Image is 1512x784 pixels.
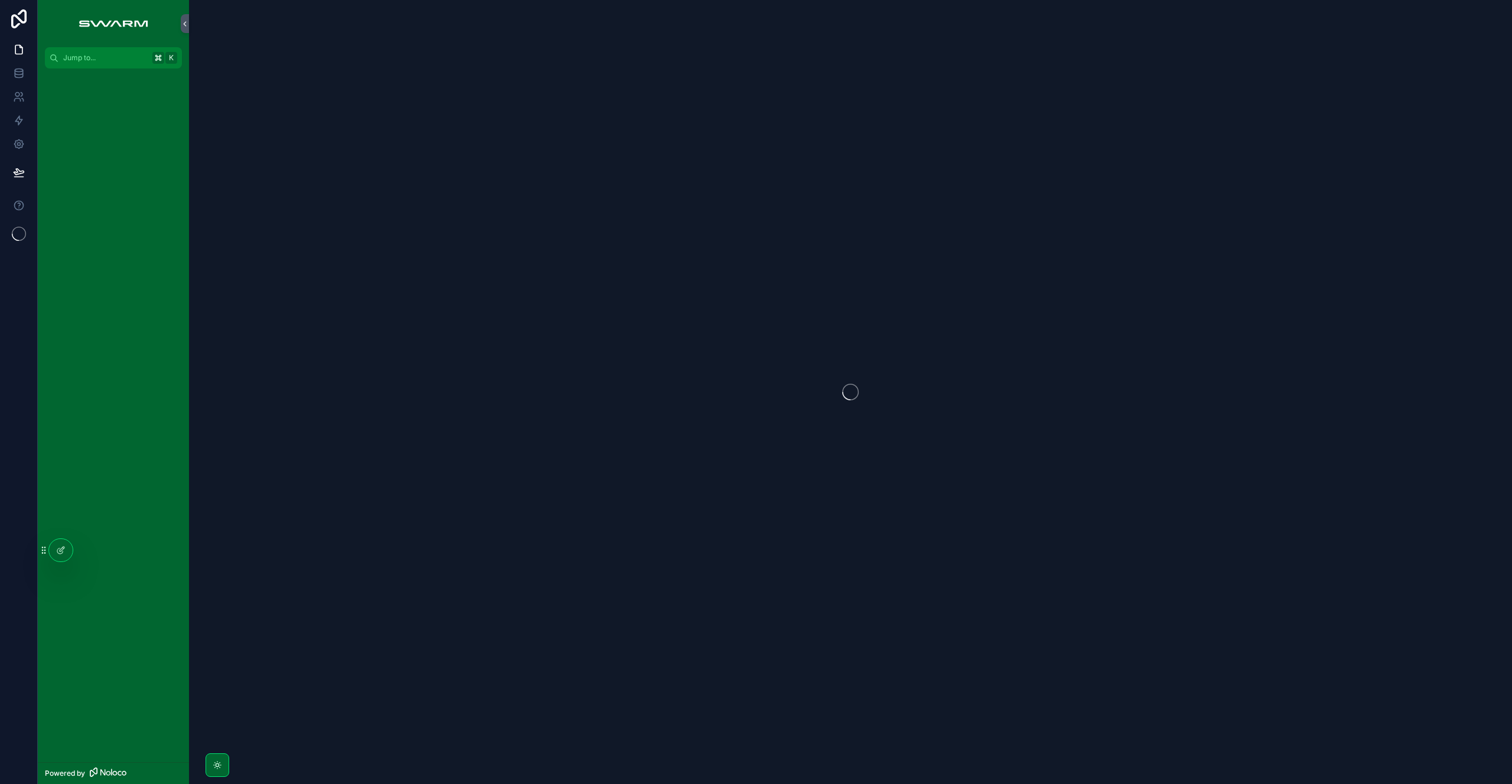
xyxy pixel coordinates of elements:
span: Jump to... [63,53,148,63]
span: Powered by [45,769,85,778]
span: K [167,53,176,63]
div: scrollable content [38,68,189,90]
img: App logo [73,14,154,33]
a: Powered by [38,762,189,784]
button: Jump to...K [45,47,182,68]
